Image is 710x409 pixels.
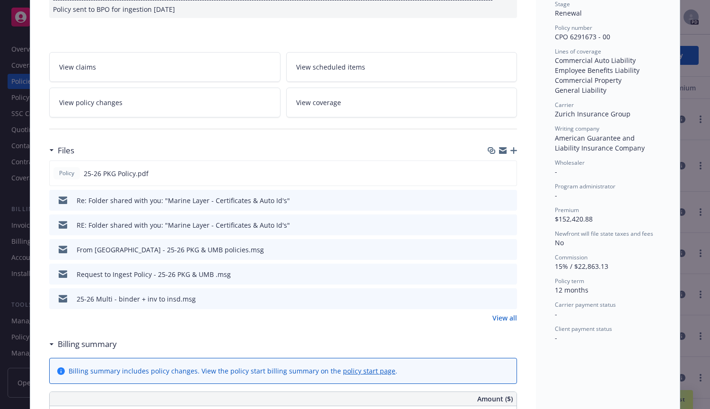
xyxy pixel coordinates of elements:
[490,245,497,255] button: download file
[59,98,123,107] span: View policy changes
[555,101,574,109] span: Carrier
[77,245,264,255] div: From [GEOGRAPHIC_DATA] - 25-26 PKG & UMB policies.msg
[49,88,280,117] a: View policy changes
[49,52,280,82] a: View claims
[505,294,513,304] button: preview file
[555,24,592,32] span: Policy number
[59,62,96,72] span: View claims
[286,88,517,117] a: View coverage
[555,9,582,18] span: Renewal
[490,294,497,304] button: download file
[490,269,497,279] button: download file
[555,230,653,238] span: Newfront will file state taxes and fees
[555,310,557,319] span: -
[49,144,74,157] div: Files
[555,301,616,309] span: Carrier payment status
[555,333,557,342] span: -
[490,196,497,205] button: download file
[555,47,601,55] span: Lines of coverage
[555,214,593,223] span: $152,420.88
[77,294,196,304] div: 25-26 Multi - binder + inv to insd.msg
[296,62,365,72] span: View scheduled items
[504,169,513,178] button: preview file
[555,75,661,85] div: Commercial Property
[477,394,513,404] span: Amount ($)
[555,238,564,247] span: No
[286,52,517,82] a: View scheduled items
[555,206,579,214] span: Premium
[555,65,661,75] div: Employee Benefits Liability
[489,169,497,178] button: download file
[296,98,341,107] span: View coverage
[555,262,608,271] span: 15% / $22,863.13
[492,313,517,323] a: View all
[505,220,513,230] button: preview file
[58,338,117,350] h3: Billing summary
[58,144,74,157] h3: Files
[77,269,231,279] div: Request to Ingest Policy - 25-26 PKG & UMB .msg
[490,220,497,230] button: download file
[555,124,599,133] span: Writing company
[555,182,615,190] span: Program administrator
[505,196,513,205] button: preview file
[555,277,584,285] span: Policy term
[343,366,395,375] a: policy start page
[555,85,661,95] div: General Liability
[555,191,557,200] span: -
[555,55,661,65] div: Commercial Auto Liability
[49,338,117,350] div: Billing summary
[555,253,587,261] span: Commission
[505,245,513,255] button: preview file
[555,32,610,41] span: CPO 6291673 - 00
[555,109,631,118] span: Zurich Insurance Group
[57,169,76,178] span: Policy
[77,220,290,230] div: RE: Folder shared with you: "Marine Layer - Certificates & Auto Id's"
[555,325,612,333] span: Client payment status
[69,366,397,376] div: Billing summary includes policy changes. View the policy start billing summary on the .
[84,169,149,178] span: 25-26 PKG Policy.pdf
[505,269,513,279] button: preview file
[555,167,557,176] span: -
[555,285,588,294] span: 12 months
[555,159,585,167] span: Wholesaler
[77,196,290,205] div: Re: Folder shared with you: "Marine Layer - Certificates & Auto Id's"
[555,133,645,152] span: American Guarantee and Liability Insurance Company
